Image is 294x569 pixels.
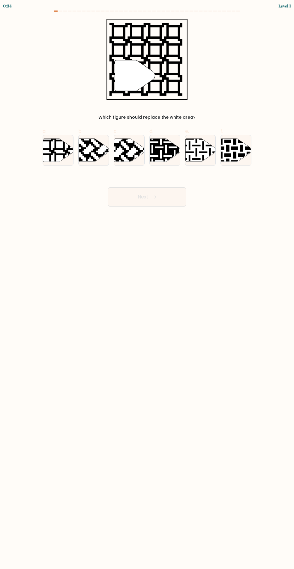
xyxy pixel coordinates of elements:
span: c. [114,128,118,135]
button: Next [108,187,186,207]
div: 0:34 [3,3,12,9]
span: a. [43,128,46,135]
span: e. [185,128,189,135]
span: f. [220,128,223,135]
span: b. [78,128,82,135]
g: " [115,60,155,91]
div: Level 1 [278,3,291,9]
div: Which figure should replace the white area? [46,114,248,121]
span: d. [149,128,153,135]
